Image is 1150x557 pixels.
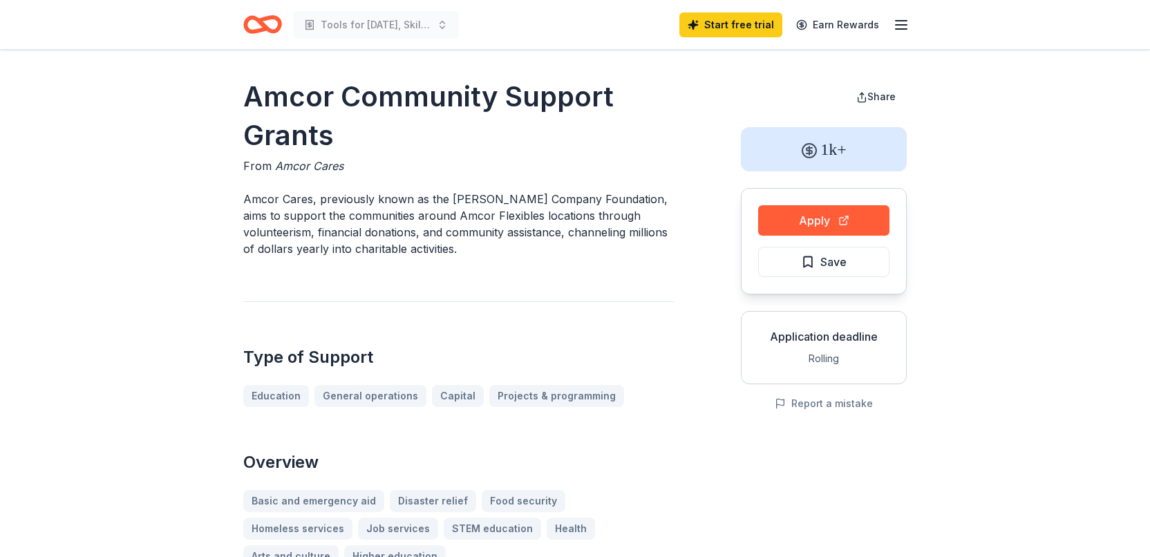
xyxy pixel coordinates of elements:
[243,158,675,174] div: From
[758,205,889,236] button: Apply
[321,17,431,33] span: Tools for [DATE], Skills for [DATE]
[489,385,624,407] a: Projects & programming
[753,350,895,367] div: Rolling
[775,395,873,412] button: Report a mistake
[293,11,459,39] button: Tools for [DATE], Skills for [DATE]
[243,8,282,41] a: Home
[243,191,675,257] p: Amcor Cares, previously known as the [PERSON_NAME] Company Foundation, aims to support the commun...
[753,328,895,345] div: Application deadline
[845,83,907,111] button: Share
[788,12,887,37] a: Earn Rewards
[243,77,675,155] h1: Amcor Community Support Grants
[314,385,426,407] a: General operations
[679,12,782,37] a: Start free trial
[867,91,896,102] span: Share
[432,385,484,407] a: Capital
[820,253,847,271] span: Save
[758,247,889,277] button: Save
[243,451,675,473] h2: Overview
[243,385,309,407] a: Education
[741,127,907,171] div: 1k+
[275,159,343,173] span: Amcor Cares
[243,346,675,368] h2: Type of Support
